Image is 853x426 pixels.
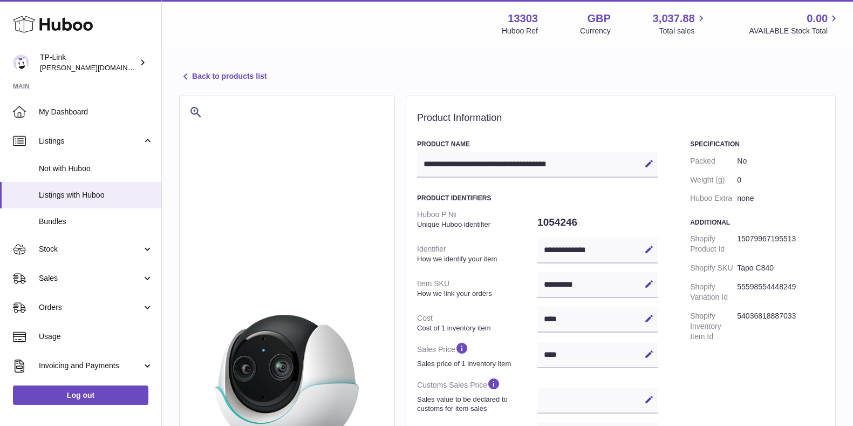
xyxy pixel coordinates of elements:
dt: Huboo P № [417,205,537,233]
dd: none [737,189,824,208]
dd: No [737,152,824,171]
span: Usage [39,332,153,342]
span: Stock [39,244,142,254]
strong: Sales price of 1 inventory item [417,359,535,369]
strong: Cost of 1 inventory item [417,323,535,333]
strong: Sales value to be declared to customs for item sales [417,395,535,414]
img: susie.li@tp-link.com [13,55,29,71]
span: 3,037.88 [653,11,695,26]
dd: 15079967195513 [737,229,824,259]
span: Not with Huboo [39,164,153,174]
dt: Shopify Inventory Item Id [690,307,737,346]
dt: Weight (g) [690,171,737,190]
span: Listings [39,136,142,146]
dt: Cost [417,309,537,337]
div: Currency [580,26,611,36]
dd: 1054246 [537,211,658,234]
dt: Item SKU [417,274,537,302]
h2: Product Information [417,112,824,124]
dd: 54036818887033 [737,307,824,346]
span: Sales [39,273,142,283]
h3: Additional [690,218,824,227]
span: My Dashboard [39,107,153,117]
strong: How we identify your item [417,254,535,264]
strong: Unique Huboo identifier [417,220,535,229]
dt: Shopify SKU [690,259,737,278]
dd: 0 [737,171,824,190]
h3: Product Name [417,140,658,148]
strong: GBP [587,11,610,26]
dt: Identifier [417,240,537,268]
span: Listings with Huboo [39,190,153,200]
dt: Shopify Product Id [690,229,737,259]
dt: Sales Price [417,337,537,373]
a: Back to products list [179,70,267,83]
h3: Product Identifiers [417,194,658,202]
dt: Customs Sales Price [417,373,537,417]
div: Huboo Ref [502,26,538,36]
span: Invoicing and Payments [39,361,142,371]
a: 0.00 AVAILABLE Stock Total [749,11,840,36]
dd: Tapo C840 [737,259,824,278]
dd: 55598554448249 [737,278,824,307]
a: Log out [13,386,148,405]
span: Total sales [659,26,707,36]
div: TP-Link [40,52,137,73]
dt: Shopify Variation Id [690,278,737,307]
a: 3,037.88 Total sales [653,11,707,36]
dt: Packed [690,152,737,171]
span: AVAILABLE Stock Total [749,26,840,36]
span: Bundles [39,217,153,227]
h3: Specification [690,140,824,148]
span: [PERSON_NAME][DOMAIN_NAME][EMAIL_ADDRESS][DOMAIN_NAME] [40,63,272,72]
span: Orders [39,302,142,313]
span: 0.00 [807,11,828,26]
dt: Huboo Extra [690,189,737,208]
strong: How we link your orders [417,289,535,299]
strong: 13303 [508,11,538,26]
